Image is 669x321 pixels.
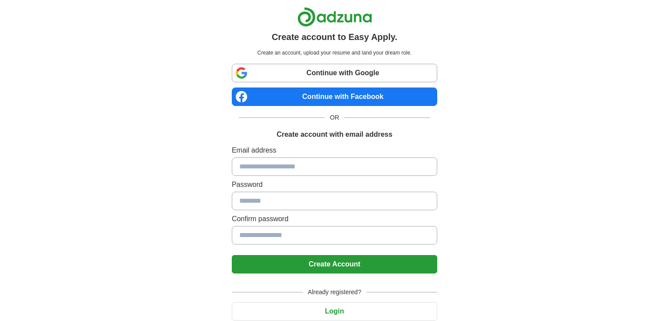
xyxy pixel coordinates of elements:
label: Email address [232,145,437,156]
p: Create an account, upload your resume and land your dream role. [234,49,435,57]
a: Login [232,307,437,315]
label: Confirm password [232,214,437,224]
h1: Create account with email address [277,129,392,140]
a: Continue with Google [232,64,437,82]
button: Login [232,302,437,321]
h1: Create account to Easy Apply. [272,30,398,44]
label: Password [232,179,437,190]
button: Create Account [232,255,437,274]
img: Adzuna logo [297,7,372,27]
span: Already registered? [303,288,366,297]
a: Continue with Facebook [232,88,437,106]
span: OR [325,113,344,122]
